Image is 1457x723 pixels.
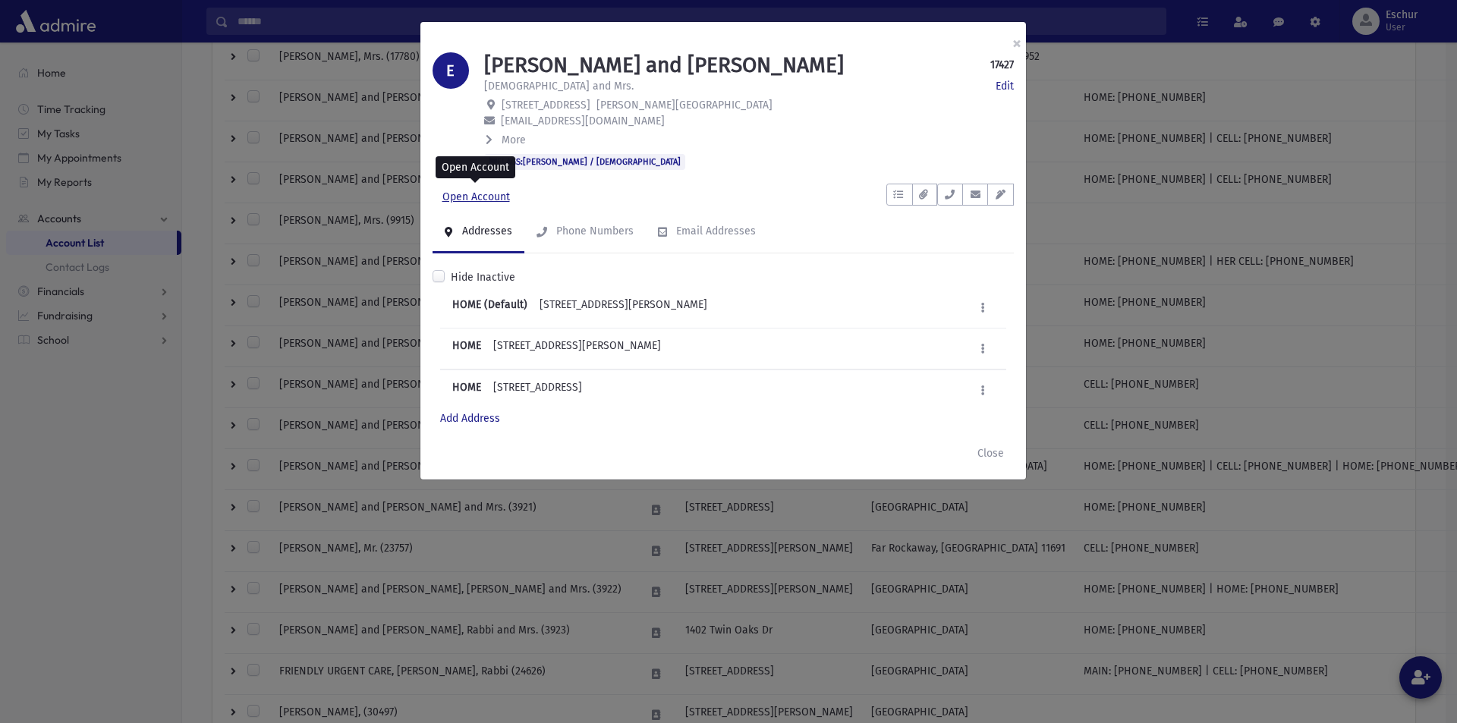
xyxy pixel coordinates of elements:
span: [STREET_ADDRESS] [502,99,590,112]
div: E [433,52,469,89]
a: Email Addresses [646,211,768,253]
b: HOME [452,338,481,360]
span: More [502,134,526,146]
div: Addresses [459,225,512,237]
div: [STREET_ADDRESS] [493,379,582,401]
p: [DEMOGRAPHIC_DATA] and Mrs. [484,78,634,94]
button: × [1000,22,1034,64]
a: Edit [996,78,1014,94]
button: Close [968,440,1014,467]
span: [PERSON_NAME][GEOGRAPHIC_DATA] [596,99,773,112]
b: HOME (Default) [452,297,527,319]
a: Addresses [433,211,524,253]
span: [EMAIL_ADDRESS][DOMAIN_NAME] [501,115,665,127]
b: HOME [452,379,481,401]
a: Open Account [433,184,520,211]
span: FLAGS:[PERSON_NAME] / [DEMOGRAPHIC_DATA] [484,154,685,169]
div: Email Addresses [673,225,756,237]
button: More [484,132,527,148]
h1: [PERSON_NAME] and [PERSON_NAME] [484,52,844,78]
div: Open Account [436,156,515,178]
div: [STREET_ADDRESS][PERSON_NAME] [540,297,707,319]
a: Add Address [440,412,500,425]
label: Hide Inactive [451,269,515,285]
div: [STREET_ADDRESS][PERSON_NAME] [493,338,661,360]
strong: 17427 [990,57,1014,73]
div: Phone Numbers [553,225,634,237]
a: Phone Numbers [524,211,646,253]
